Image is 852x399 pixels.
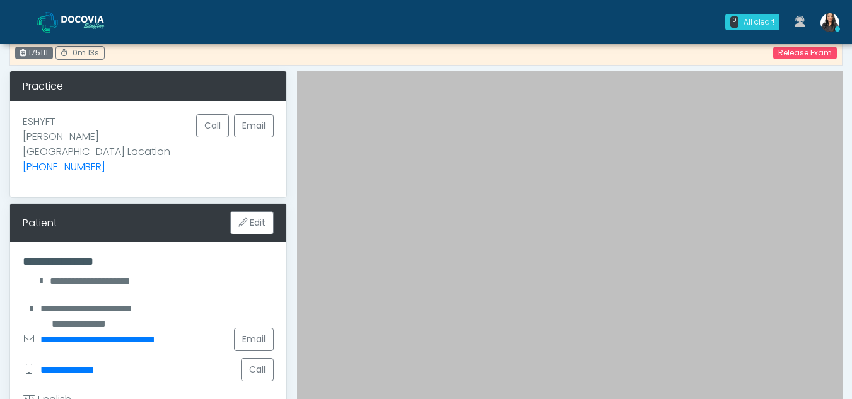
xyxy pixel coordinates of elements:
div: All clear! [744,16,774,28]
button: Call [196,114,229,137]
div: 0 [730,16,738,28]
a: Release Exam [773,47,837,59]
p: ESHYFT [PERSON_NAME][GEOGRAPHIC_DATA] Location [23,114,196,175]
a: Docovia [37,1,124,42]
a: [PHONE_NUMBER] [23,159,105,174]
button: Edit [230,211,274,234]
a: 0 All clear! [718,9,787,35]
button: Call [241,358,274,381]
div: Practice [10,71,286,101]
div: Patient [23,216,57,231]
a: Email [234,114,274,137]
div: 175111 [15,47,53,59]
img: Docovia [61,16,124,28]
img: Docovia [37,12,58,33]
a: Email [234,328,274,351]
img: Viral Patel [820,13,839,32]
span: 0m 13s [73,47,99,58]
